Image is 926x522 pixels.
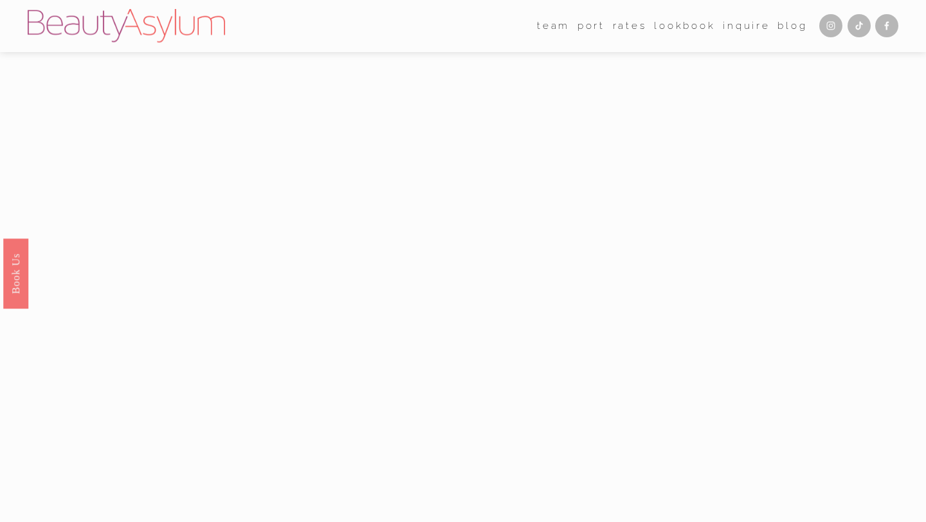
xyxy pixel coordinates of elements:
a: Blog [777,16,807,36]
a: TikTok [848,14,871,37]
a: Instagram [819,14,842,37]
a: Facebook [875,14,898,37]
span: team [537,17,570,35]
a: folder dropdown [537,16,570,36]
a: Book Us [3,239,28,309]
a: Rates [613,16,647,36]
img: Beauty Asylum | Bridal Hair &amp; Makeup Charlotte &amp; Atlanta [28,9,225,42]
a: Inquire [723,16,770,36]
a: port [577,16,605,36]
a: Lookbook [654,16,716,36]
